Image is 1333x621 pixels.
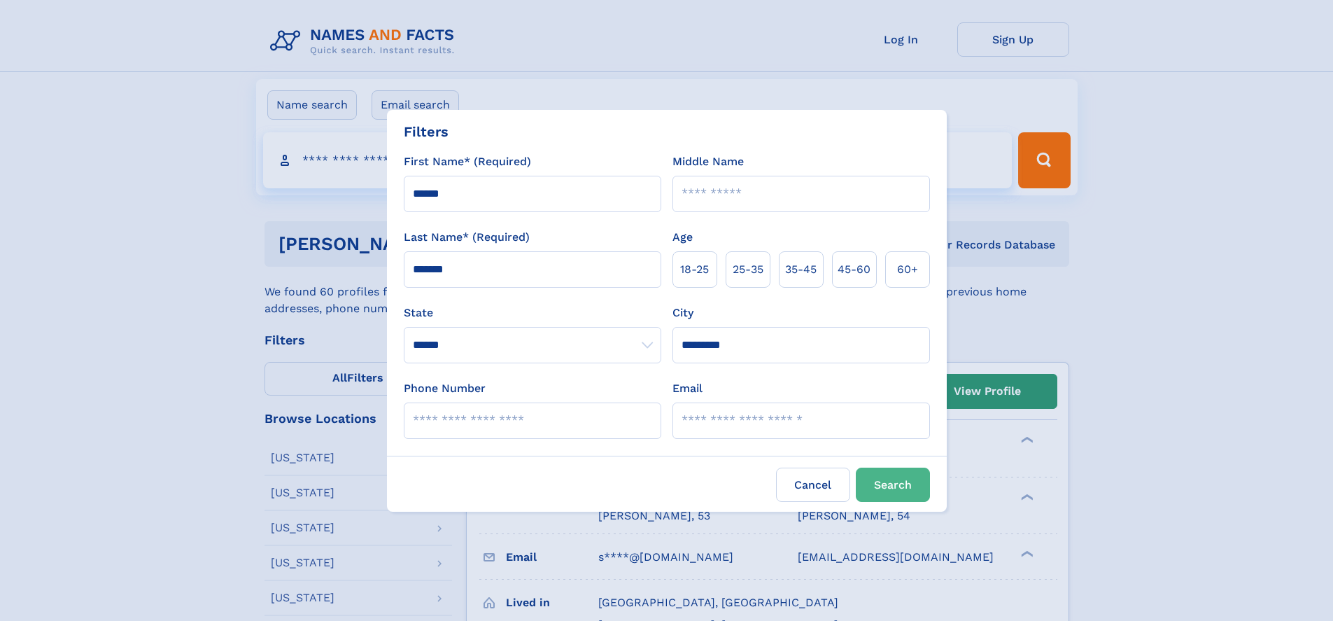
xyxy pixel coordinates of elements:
[785,261,817,278] span: 35‑45
[672,229,693,246] label: Age
[897,261,918,278] span: 60+
[776,468,850,502] label: Cancel
[404,380,486,397] label: Phone Number
[838,261,870,278] span: 45‑60
[404,305,661,321] label: State
[672,305,693,321] label: City
[856,468,930,502] button: Search
[404,153,531,170] label: First Name* (Required)
[404,229,530,246] label: Last Name* (Required)
[680,261,709,278] span: 18‑25
[404,121,449,142] div: Filters
[672,153,744,170] label: Middle Name
[672,380,703,397] label: Email
[733,261,763,278] span: 25‑35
